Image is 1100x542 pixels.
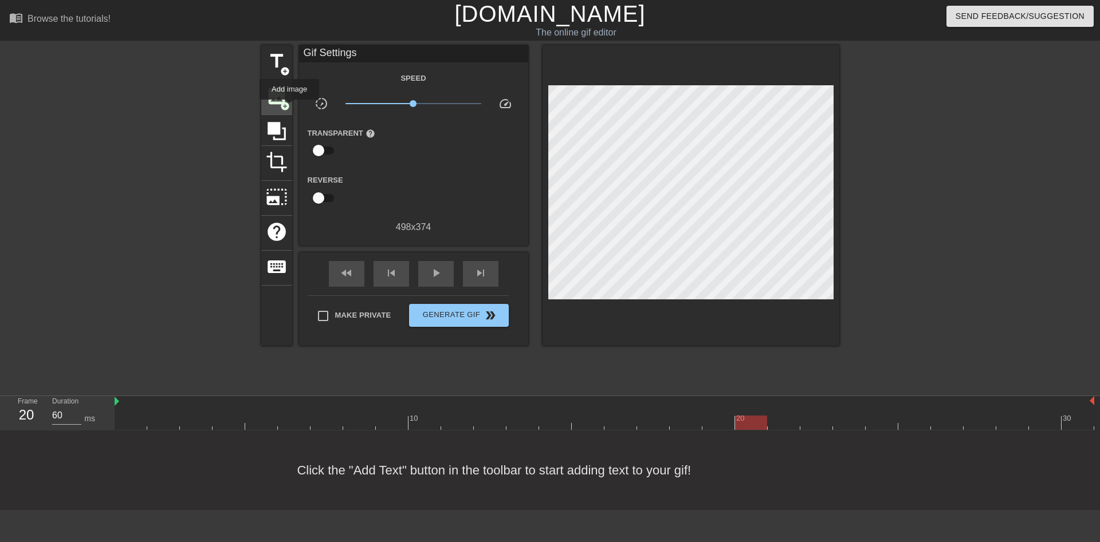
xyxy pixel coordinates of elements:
[384,266,398,280] span: skip_previous
[299,45,528,62] div: Gif Settings
[52,398,78,405] label: Duration
[414,308,504,322] span: Generate Gif
[266,221,288,243] span: help
[335,310,391,321] span: Make Private
[1090,396,1094,405] img: bound-end.png
[400,73,426,84] label: Speed
[266,151,288,173] span: crop
[266,50,288,72] span: title
[1063,413,1073,424] div: 30
[340,266,353,280] span: fast_rewind
[280,101,290,111] span: add_circle
[266,256,288,278] span: keyboard
[409,304,508,327] button: Generate Gif
[266,186,288,208] span: photo_size_select_large
[280,66,290,76] span: add_circle
[315,97,328,110] span: slow_motion_video
[266,85,288,107] span: image
[372,26,780,39] div: The online gif editor
[299,220,528,234] div: 498 x 374
[454,1,645,26] a: [DOMAIN_NAME]
[498,97,512,110] span: speed
[946,6,1094,27] button: Send Feedback/Suggestion
[18,405,35,425] div: 20
[308,128,375,139] label: Transparent
[956,9,1085,23] span: Send Feedback/Suggestion
[308,175,343,186] label: Reverse
[736,413,747,424] div: 20
[410,413,420,424] div: 10
[9,11,111,29] a: Browse the tutorials!
[429,266,443,280] span: play_arrow
[84,413,95,425] div: ms
[474,266,488,280] span: skip_next
[9,11,23,25] span: menu_book
[27,14,111,23] div: Browse the tutorials!
[9,396,44,429] div: Frame
[484,308,497,322] span: double_arrow
[366,129,375,139] span: help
